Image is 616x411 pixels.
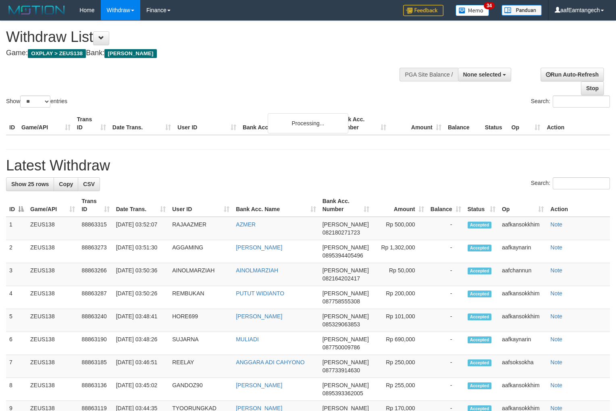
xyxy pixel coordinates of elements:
[169,263,233,286] td: AINOLMARZIAH
[323,244,369,251] span: [PERSON_NAME]
[6,332,27,355] td: 6
[427,378,464,401] td: -
[373,378,427,401] td: Rp 255,000
[113,194,169,217] th: Date Trans.: activate to sort column ascending
[403,5,443,16] img: Feedback.jpg
[169,378,233,401] td: GANDOZ90
[373,217,427,240] td: Rp 500,000
[78,332,112,355] td: 88863190
[27,263,78,286] td: ZEUS138
[323,313,369,320] span: [PERSON_NAME]
[456,5,489,16] img: Button%20Memo.svg
[27,309,78,332] td: ZEUS138
[74,112,109,135] th: Trans ID
[20,95,50,108] select: Showentries
[11,181,49,187] span: Show 25 rows
[373,332,427,355] td: Rp 690,000
[113,240,169,263] td: [DATE] 03:51:30
[27,332,78,355] td: ZEUS138
[27,240,78,263] td: ZEUS138
[323,336,369,342] span: [PERSON_NAME]
[18,112,74,135] th: Game/API
[334,112,389,135] th: Bank Acc. Number
[323,382,369,388] span: [PERSON_NAME]
[113,309,169,332] td: [DATE] 03:48:41
[113,286,169,309] td: [DATE] 03:50:26
[499,355,547,378] td: aafsoksokha
[169,355,233,378] td: REELAY
[323,344,360,351] span: Copy 087750009786 to clipboard
[499,378,547,401] td: aafkansokkhim
[78,177,100,191] a: CSV
[531,95,610,108] label: Search:
[59,181,73,187] span: Copy
[113,217,169,240] td: [DATE] 03:52:07
[323,221,369,228] span: [PERSON_NAME]
[427,240,464,263] td: -
[373,194,427,217] th: Amount: activate to sort column ascending
[6,49,403,57] h4: Game: Bank:
[373,240,427,263] td: Rp 1,302,000
[27,286,78,309] td: ZEUS138
[236,382,282,388] a: [PERSON_NAME]
[113,378,169,401] td: [DATE] 03:45:02
[499,309,547,332] td: aafkansokkhim
[236,244,282,251] a: [PERSON_NAME]
[427,217,464,240] td: -
[323,290,369,297] span: [PERSON_NAME]
[78,286,112,309] td: 88863287
[323,321,360,328] span: Copy 085329063853 to clipboard
[323,252,363,259] span: Copy 0895394405496 to clipboard
[499,286,547,309] td: aafkansokkhim
[83,181,95,187] span: CSV
[427,309,464,332] td: -
[373,309,427,332] td: Rp 101,000
[169,194,233,217] th: User ID: activate to sort column ascending
[400,68,458,81] div: PGA Site Balance /
[468,291,492,297] span: Accepted
[169,217,233,240] td: RAJAAZMER
[427,332,464,355] td: -
[113,332,169,355] td: [DATE] 03:48:26
[233,194,319,217] th: Bank Acc. Name: activate to sort column ascending
[174,112,239,135] th: User ID
[113,263,169,286] td: [DATE] 03:50:36
[319,194,373,217] th: Bank Acc. Number: activate to sort column ascending
[550,221,562,228] a: Note
[236,290,284,297] a: PUTUT WIDIANTO
[373,286,427,309] td: Rp 200,000
[323,275,360,282] span: Copy 082164202417 to clipboard
[445,112,482,135] th: Balance
[27,355,78,378] td: ZEUS138
[427,194,464,217] th: Balance: activate to sort column ascending
[468,336,492,343] span: Accepted
[169,286,233,309] td: REMBUKAN
[27,217,78,240] td: ZEUS138
[389,112,445,135] th: Amount
[169,332,233,355] td: SUJARNA
[547,194,610,217] th: Action
[323,267,369,274] span: [PERSON_NAME]
[6,217,27,240] td: 1
[6,240,27,263] td: 2
[6,309,27,332] td: 5
[427,263,464,286] td: -
[499,332,547,355] td: aafkaynarin
[531,177,610,189] label: Search:
[6,4,67,16] img: MOTION_logo.png
[427,355,464,378] td: -
[236,221,256,228] a: AZMER
[6,158,610,174] h1: Latest Withdraw
[543,112,610,135] th: Action
[550,290,562,297] a: Note
[502,5,542,16] img: panduan.png
[468,359,492,366] span: Accepted
[468,268,492,274] span: Accepted
[463,71,502,78] span: None selected
[508,112,544,135] th: Op
[239,112,334,135] th: Bank Acc. Name
[468,222,492,228] span: Accepted
[323,229,360,236] span: Copy 082180271723 to clipboard
[104,49,156,58] span: [PERSON_NAME]
[323,298,360,305] span: Copy 087758555308 to clipboard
